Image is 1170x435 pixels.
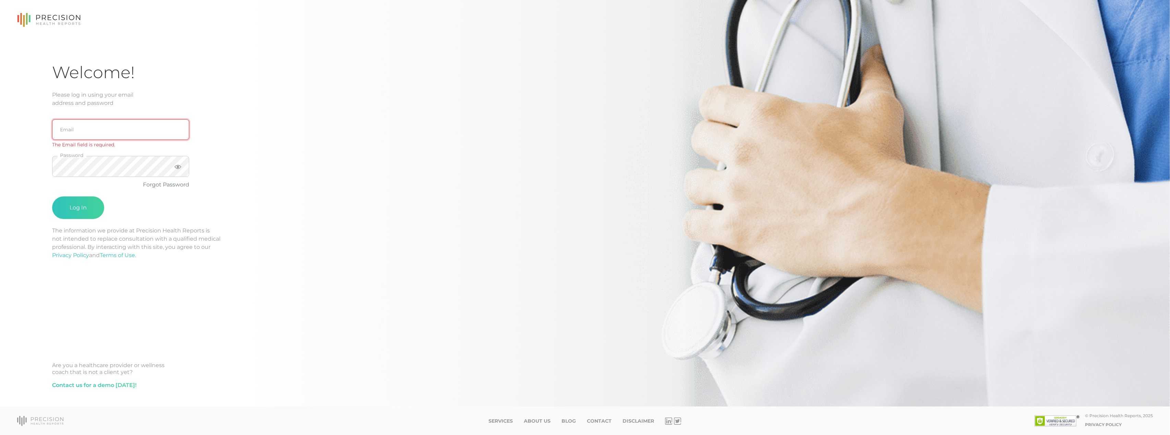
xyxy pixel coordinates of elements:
[52,227,1118,259] p: The information we provide at Precision Health Reports is not intended to replace consultation wi...
[52,119,189,140] input: Email
[524,418,551,424] a: About Us
[52,362,1118,376] div: Are you a healthcare provider or wellness coach that is not a client yet?
[143,181,189,188] a: Forgot Password
[100,252,136,258] a: Terms of Use.
[562,418,576,424] a: Blog
[1085,422,1122,427] a: Privacy Policy
[52,381,136,389] a: Contact us for a demo [DATE]!
[1035,415,1079,426] img: SSL site seal - click to verify
[52,196,104,219] button: Log In
[52,91,1118,107] div: Please log in using your email address and password
[488,418,513,424] a: Services
[587,418,612,424] a: Contact
[52,62,1118,83] h1: Welcome!
[1085,413,1153,418] div: © Precision Health Reports, 2025
[623,418,654,424] a: Disclaimer
[52,141,189,148] div: The Email field is required.
[52,252,89,258] a: Privacy Policy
